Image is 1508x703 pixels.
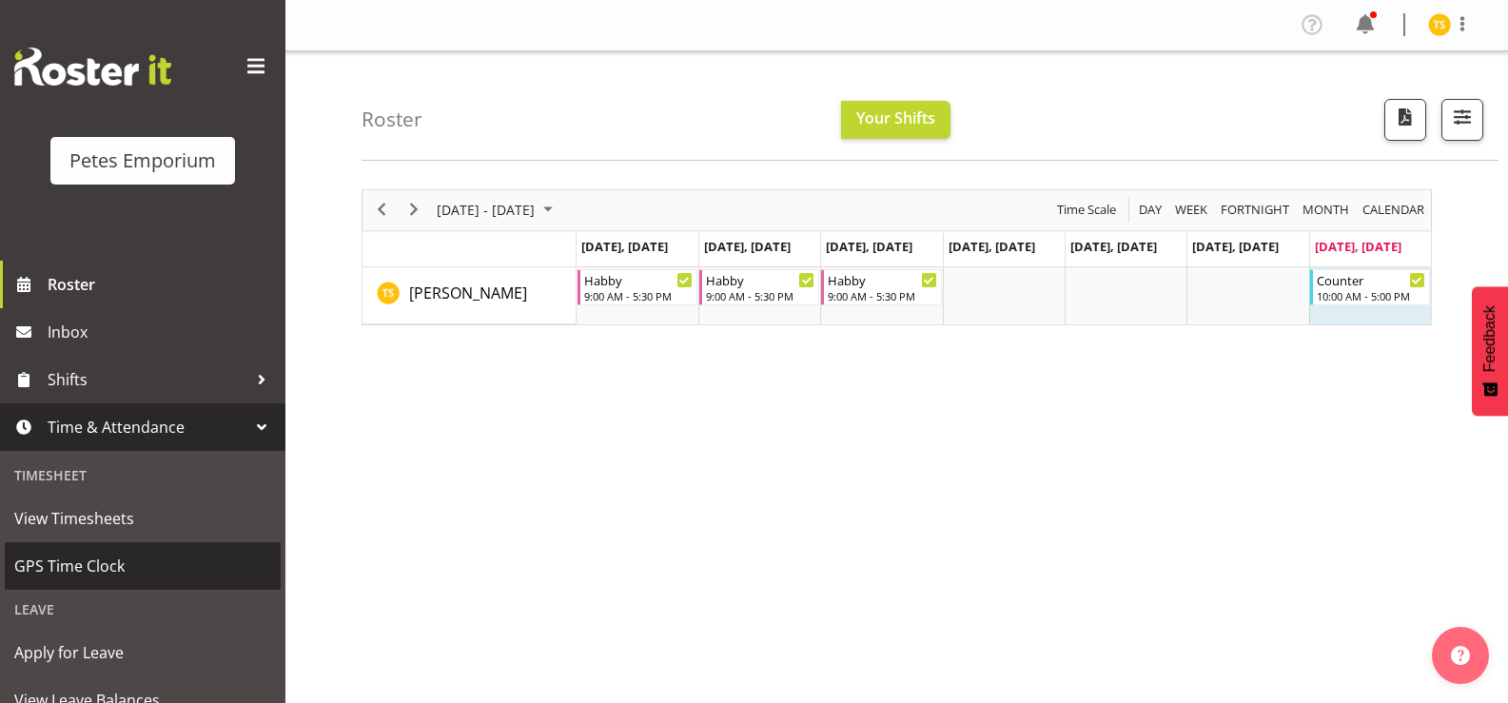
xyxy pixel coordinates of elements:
button: September 2025 [434,198,561,222]
div: September 15 - 21, 2025 [430,190,564,230]
div: 9:00 AM - 5:30 PM [828,288,936,303]
span: Inbox [48,318,276,346]
span: [DATE], [DATE] [704,238,791,255]
span: Fortnight [1219,198,1291,222]
button: Previous [369,198,395,222]
span: [DATE], [DATE] [581,238,668,255]
button: Next [401,198,427,222]
div: Tamara Straker"s event - Habby Begin From Tuesday, September 16, 2025 at 9:00:00 AM GMT+12:00 End... [699,269,819,305]
span: Time & Attendance [48,413,247,441]
span: [DATE] - [DATE] [435,198,537,222]
span: [DATE], [DATE] [1192,238,1279,255]
span: View Timesheets [14,504,271,533]
h4: Roster [362,108,422,130]
button: Timeline Day [1136,198,1165,222]
button: Timeline Week [1172,198,1211,222]
span: Week [1173,198,1209,222]
a: View Timesheets [5,495,281,542]
img: tamara-straker11292.jpg [1428,13,1451,36]
button: Your Shifts [841,101,950,139]
td: Tamara Straker resource [362,267,577,324]
table: Timeline Week of September 21, 2025 [577,267,1431,324]
button: Filter Shifts [1441,99,1483,141]
div: Timesheet [5,456,281,495]
div: next period [398,190,430,230]
div: 10:00 AM - 5:00 PM [1317,288,1425,303]
span: [DATE], [DATE] [949,238,1035,255]
a: Apply for Leave [5,629,281,676]
span: Your Shifts [856,107,935,128]
button: Month [1360,198,1428,222]
span: Time Scale [1055,198,1118,222]
button: Download a PDF of the roster according to the set date range. [1384,99,1426,141]
span: Shifts [48,365,247,394]
button: Fortnight [1218,198,1293,222]
div: Timeline Week of September 21, 2025 [362,189,1432,325]
span: GPS Time Clock [14,552,271,580]
span: Apply for Leave [14,638,271,667]
button: Timeline Month [1300,198,1353,222]
div: Tamara Straker"s event - Habby Begin From Wednesday, September 17, 2025 at 9:00:00 AM GMT+12:00 E... [821,269,941,305]
div: Habby [706,270,814,289]
a: [PERSON_NAME] [409,282,527,304]
div: 9:00 AM - 5:30 PM [584,288,693,303]
div: Habby [828,270,936,289]
span: Feedback [1481,305,1498,372]
span: Roster [48,270,276,299]
span: Month [1301,198,1351,222]
div: previous period [365,190,398,230]
button: Time Scale [1054,198,1120,222]
div: Habby [584,270,693,289]
div: Petes Emporium [69,146,216,175]
div: 9:00 AM - 5:30 PM [706,288,814,303]
span: [DATE], [DATE] [826,238,912,255]
button: Feedback - Show survey [1472,286,1508,416]
a: GPS Time Clock [5,542,281,590]
img: help-xxl-2.png [1451,646,1470,665]
div: Counter [1317,270,1425,289]
span: [PERSON_NAME] [409,283,527,303]
span: [DATE], [DATE] [1315,238,1401,255]
span: [DATE], [DATE] [1070,238,1157,255]
span: calendar [1361,198,1426,222]
img: Rosterit website logo [14,48,171,86]
div: Tamara Straker"s event - Counter Begin From Sunday, September 21, 2025 at 10:00:00 AM GMT+12:00 E... [1310,269,1430,305]
div: Leave [5,590,281,629]
div: Tamara Straker"s event - Habby Begin From Monday, September 15, 2025 at 9:00:00 AM GMT+12:00 Ends... [578,269,697,305]
span: Day [1137,198,1164,222]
